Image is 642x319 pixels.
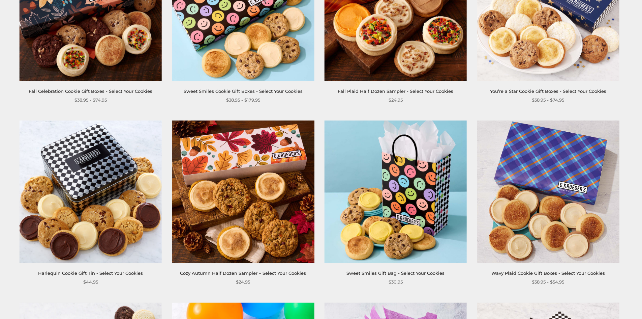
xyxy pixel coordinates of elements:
[83,278,98,286] span: $44.95
[477,121,619,263] img: Wavy Plaid Cookie Gift Boxes - Select Your Cookies
[532,97,564,104] span: $38.95 - $74.95
[172,121,314,263] img: Cozy Autumn Half Dozen Sampler – Select Your Cookies
[29,88,152,94] a: Fall Celebration Cookie Gift Boxes - Select Your Cookies
[184,88,303,94] a: Sweet Smiles Cookie Gift Boxes - Select Your Cookies
[338,88,453,94] a: Fall Plaid Half Dozen Sampler - Select Your Cookies
[325,121,467,263] img: Sweet Smiles Gift Bag - Select Your Cookies
[38,270,143,276] a: Harlequin Cookie Gift Tin - Select Your Cookies
[389,97,403,104] span: $24.95
[180,270,306,276] a: Cozy Autumn Half Dozen Sampler – Select Your Cookies
[226,97,260,104] span: $38.95 - $179.95
[236,278,250,286] span: $24.95
[491,270,605,276] a: Wavy Plaid Cookie Gift Boxes - Select Your Cookies
[532,278,564,286] span: $38.95 - $54.95
[490,88,606,94] a: You’re a Star Cookie Gift Boxes - Select Your Cookies
[20,121,162,263] img: Harlequin Cookie Gift Tin - Select Your Cookies
[74,97,107,104] span: $38.95 - $74.95
[346,270,445,276] a: Sweet Smiles Gift Bag - Select Your Cookies
[389,278,403,286] span: $30.95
